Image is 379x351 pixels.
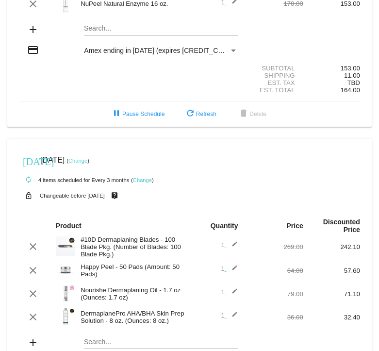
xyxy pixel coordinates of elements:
strong: Product [56,222,82,230]
mat-icon: delete [238,108,249,120]
button: Delete [230,105,274,123]
div: 79.00 [247,290,303,298]
small: ( ) [66,158,89,164]
div: 242.10 [303,243,360,251]
div: Nourishe Dermaplaning Oil - 1.7 oz (Ounces: 1.7 oz) [76,286,189,301]
span: 1 [221,312,238,319]
small: ( ) [131,177,154,183]
mat-icon: add [27,24,39,35]
mat-icon: edit [226,265,238,276]
input: Search... [84,25,238,33]
mat-icon: clear [27,265,39,276]
img: Cart-Images-32.png [56,236,75,256]
span: 1 [221,241,238,249]
div: 153.00 [303,65,360,72]
mat-icon: edit [226,288,238,300]
mat-icon: [DATE] [23,155,34,167]
strong: Discounted Price [323,218,360,234]
mat-icon: credit_card [27,44,39,56]
div: DermaplanePro AHA/BHA Skin Prep Solution - 8 oz. (Ounces: 8 oz.) [76,310,189,324]
mat-icon: edit [226,241,238,252]
small: 4 items scheduled for Every 3 months [19,177,129,183]
div: Happy Peel - 50 Pads (Amount: 50 Pads) [76,263,189,278]
span: 11.00 [344,72,360,79]
mat-icon: live_help [109,189,120,202]
div: 36.00 [247,314,303,321]
div: 32.40 [303,314,360,321]
img: 5.png [56,284,75,303]
span: 1 [221,288,238,296]
span: Delete [238,111,266,117]
div: Est. Total [247,86,303,94]
mat-icon: pause [111,108,122,120]
a: Change [133,177,152,183]
mat-icon: autorenew [23,174,34,186]
div: Subtotal [247,65,303,72]
input: Search... [84,338,238,346]
div: #10D Dermaplaning Blades - 100 Blade Pkg. (Number of Blades: 100 Blade Pkg.) [76,236,189,258]
span: Amex ending in [DATE] (expires [CREDIT_CARD_DATA]) [84,47,257,54]
mat-icon: add [27,337,39,349]
span: Pause Schedule [111,111,165,117]
span: Refresh [184,111,216,117]
span: 1 [221,265,238,272]
mat-icon: edit [226,311,238,323]
strong: Price [287,222,303,230]
div: 64.00 [247,267,303,274]
div: 57.60 [303,267,360,274]
mat-icon: clear [27,311,39,323]
span: 164.00 [341,86,360,94]
strong: Quantity [211,222,238,230]
span: TBD [347,79,360,86]
button: Refresh [177,105,224,123]
mat-icon: clear [27,241,39,252]
div: 269.00 [247,243,303,251]
img: Cart-Images-24.png [56,307,75,326]
div: 71.10 [303,290,360,298]
mat-icon: clear [27,288,39,300]
button: Pause Schedule [103,105,172,123]
a: Change [68,158,87,164]
mat-select: Payment Method [84,47,238,54]
small: Changeable before [DATE] [40,193,105,199]
mat-icon: lock_open [23,189,34,202]
div: Est. Tax [247,79,303,86]
img: Cart-Images-5.png [56,260,75,280]
div: Shipping [247,72,303,79]
mat-icon: refresh [184,108,196,120]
